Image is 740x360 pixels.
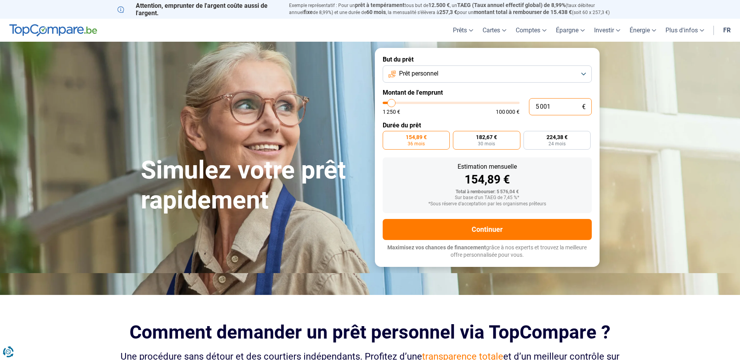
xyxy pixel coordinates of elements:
[474,9,572,15] span: montant total à rembourser de 15.438 €
[547,134,568,140] span: 224,38 €
[428,2,450,8] span: 12.500 €
[548,141,566,146] span: 24 mois
[289,2,623,16] p: Exemple représentatif : Pour un tous but de , un (taux débiteur annuel de 8,99%) et une durée de ...
[476,134,497,140] span: 182,67 €
[589,19,625,42] a: Investir
[389,164,586,170] div: Estimation mensuelle
[511,19,551,42] a: Comptes
[496,109,520,115] span: 100 000 €
[383,109,400,115] span: 1 250 €
[383,56,592,63] label: But du prêt
[625,19,661,42] a: Énergie
[406,134,427,140] span: 154,89 €
[389,195,586,201] div: Sur base d'un TAEG de 7,45 %*
[408,141,425,146] span: 36 mois
[355,2,405,8] span: prêt à tempérament
[387,244,486,251] span: Maximisez vos chances de financement
[383,89,592,96] label: Montant de l'emprunt
[399,69,438,78] span: Prêt personnel
[448,19,478,42] a: Prêts
[366,9,386,15] span: 60 mois
[383,244,592,259] p: grâce à nos experts et trouvez la meilleure offre personnalisée pour vous.
[389,189,586,195] div: Total à rembourser: 5 576,04 €
[9,24,97,37] img: TopCompare
[389,174,586,185] div: 154,89 €
[383,65,592,83] button: Prêt personnel
[719,19,735,42] a: fr
[478,19,511,42] a: Cartes
[661,19,709,42] a: Plus d'infos
[551,19,589,42] a: Épargne
[141,155,366,215] h1: Simulez votre prêt rapidement
[478,141,495,146] span: 30 mois
[303,9,313,15] span: fixe
[383,219,592,240] button: Continuer
[582,104,586,110] span: €
[383,122,592,129] label: Durée du prêt
[457,2,566,8] span: TAEG (Taux annuel effectif global) de 8,99%
[389,201,586,207] div: *Sous réserve d'acceptation par les organismes prêteurs
[439,9,457,15] span: 257,3 €
[117,2,280,17] p: Attention, emprunter de l'argent coûte aussi de l'argent.
[117,321,623,343] h2: Comment demander un prêt personnel via TopCompare ?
